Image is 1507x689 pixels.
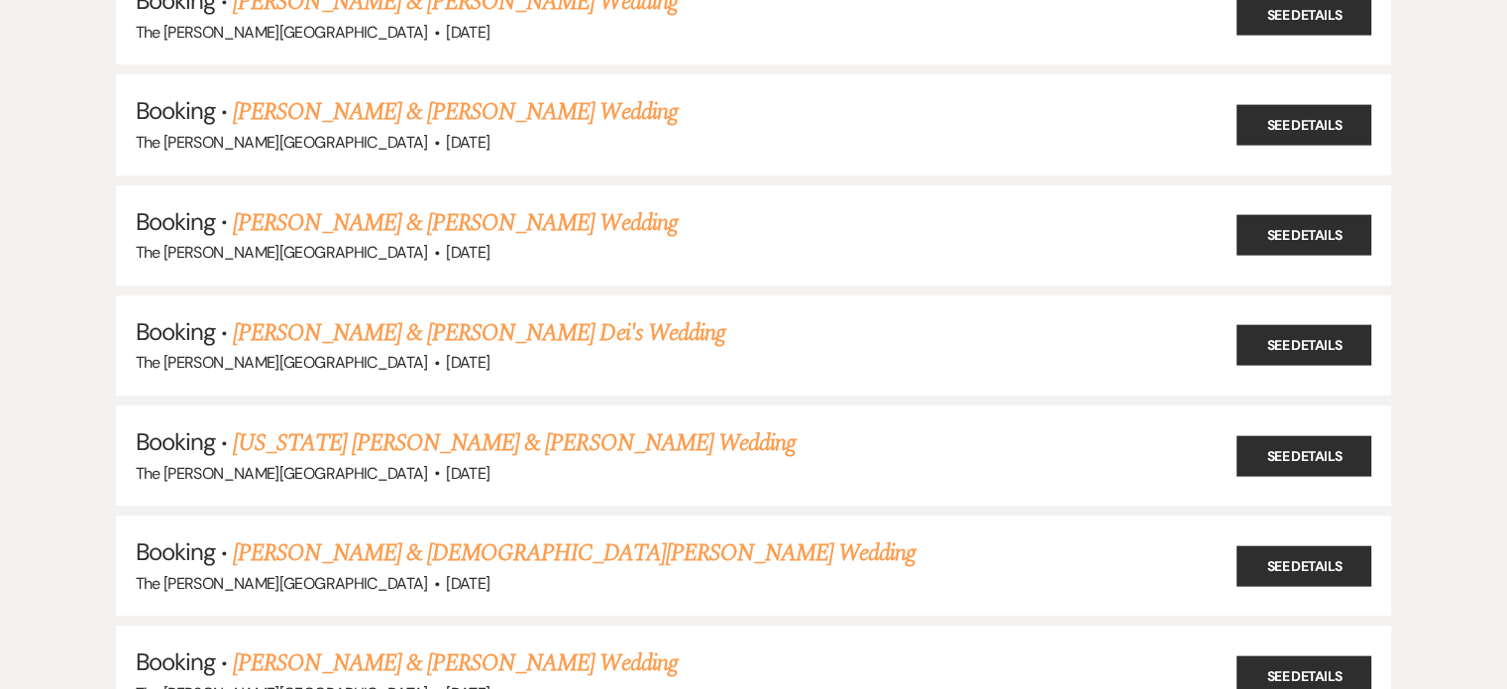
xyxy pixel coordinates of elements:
[136,316,215,347] span: Booking
[446,352,489,373] span: [DATE]
[233,425,796,461] a: [US_STATE] [PERSON_NAME] & [PERSON_NAME] Wedding
[1237,104,1371,145] a: See Details
[446,242,489,263] span: [DATE]
[233,535,915,571] a: [PERSON_NAME] & [DEMOGRAPHIC_DATA][PERSON_NAME] Wedding
[136,132,428,153] span: The [PERSON_NAME][GEOGRAPHIC_DATA]
[233,94,677,130] a: [PERSON_NAME] & [PERSON_NAME] Wedding
[136,646,215,677] span: Booking
[136,536,215,567] span: Booking
[446,573,489,594] span: [DATE]
[446,132,489,153] span: [DATE]
[1237,545,1371,586] a: See Details
[233,205,677,241] a: [PERSON_NAME] & [PERSON_NAME] Wedding
[136,206,215,237] span: Booking
[136,242,428,263] span: The [PERSON_NAME][GEOGRAPHIC_DATA]
[446,463,489,484] span: [DATE]
[1237,435,1371,476] a: See Details
[136,463,428,484] span: The [PERSON_NAME][GEOGRAPHIC_DATA]
[233,645,677,681] a: [PERSON_NAME] & [PERSON_NAME] Wedding
[136,352,428,373] span: The [PERSON_NAME][GEOGRAPHIC_DATA]
[1237,215,1371,256] a: See Details
[1237,325,1371,366] a: See Details
[136,573,428,594] span: The [PERSON_NAME][GEOGRAPHIC_DATA]
[136,22,428,43] span: The [PERSON_NAME][GEOGRAPHIC_DATA]
[233,315,725,351] a: [PERSON_NAME] & [PERSON_NAME] Dei's Wedding
[446,22,489,43] span: [DATE]
[136,426,215,457] span: Booking
[136,95,215,126] span: Booking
